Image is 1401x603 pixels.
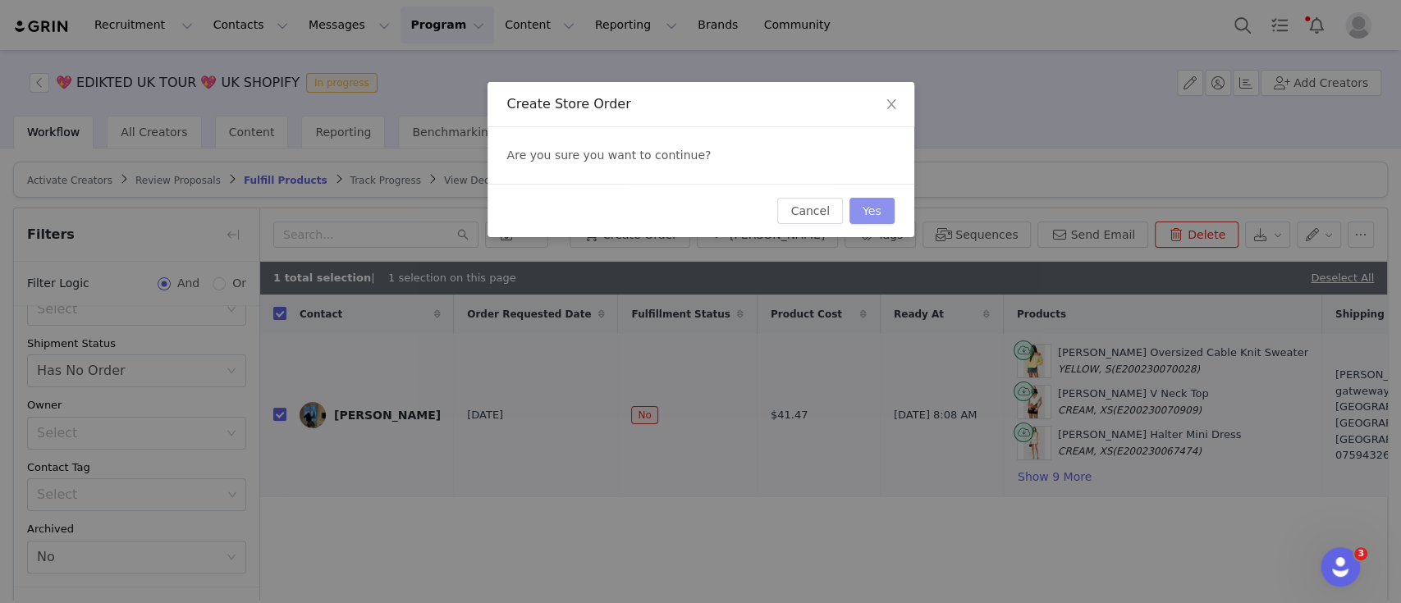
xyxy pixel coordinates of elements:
i: icon: close [885,98,898,111]
button: Yes [849,198,895,224]
span: 3 [1354,547,1367,560]
button: Close [868,82,914,128]
div: Create Store Order [507,95,895,113]
iframe: Intercom live chat [1321,547,1360,587]
div: Are you sure you want to continue? [488,127,914,184]
button: Cancel [777,198,842,224]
